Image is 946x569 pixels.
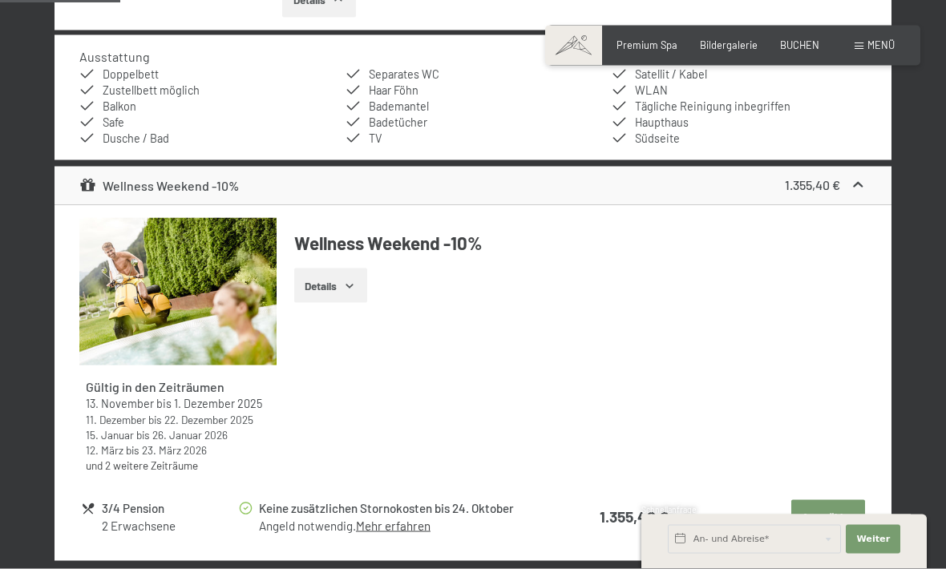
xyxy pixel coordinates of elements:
[294,231,867,256] h4: Wellness Weekend -10%
[846,525,900,554] button: Weiter
[369,115,427,129] span: Badetücher
[867,38,895,51] span: Menü
[86,379,224,394] strong: Gültig in den Zeiträumen
[103,83,200,97] span: Zustellbett möglich
[635,83,668,97] span: WLAN
[102,518,237,535] div: 2 Erwachsene
[164,413,253,426] time: 22.12.2025
[152,428,228,442] time: 26.01.2026
[259,518,550,535] div: Angeld notwendig.
[86,428,134,442] time: 15.01.2026
[79,218,276,365] img: mss_renderimg.php
[369,99,429,113] span: Bademantel
[86,427,271,442] div: bis
[617,38,677,51] a: Premium Spa
[86,397,154,410] time: 13.11.2025
[79,49,150,64] h4: Ausstattung
[780,38,819,51] a: BUCHEN
[86,442,271,458] div: bis
[641,505,697,515] span: Schnellanfrage
[700,38,758,51] a: Bildergalerie
[103,67,159,81] span: Doppelbett
[86,458,198,472] a: und 2 weitere Zeiträume
[369,67,439,81] span: Separates WC
[356,519,431,533] a: Mehr erfahren
[103,115,124,129] span: Safe
[856,533,890,546] span: Weiter
[86,412,271,427] div: bis
[86,443,123,457] time: 12.03.2026
[79,176,239,196] div: Wellness Weekend -10%
[86,413,146,426] time: 11.12.2025
[55,167,891,205] div: Wellness Weekend -10%1.355,40 €
[600,507,669,526] strong: 1.355,40 €
[369,131,382,145] span: TV
[791,500,865,535] button: Auswählen
[86,396,271,412] div: bis
[259,499,550,518] div: Keine zusätzlichen Stornokosten bis 24. Oktober
[785,177,840,192] strong: 1.355,40 €
[635,115,689,129] span: Haupthaus
[102,499,237,518] div: 3/4 Pension
[635,131,680,145] span: Südseite
[142,443,207,457] time: 23.03.2026
[635,99,790,113] span: Tägliche Reinigung inbegriffen
[103,131,169,145] span: Dusche / Bad
[174,397,262,410] time: 01.12.2025
[635,67,707,81] span: Satellit / Kabel
[369,83,418,97] span: Haar Föhn
[294,268,367,304] button: Details
[103,99,136,113] span: Balkon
